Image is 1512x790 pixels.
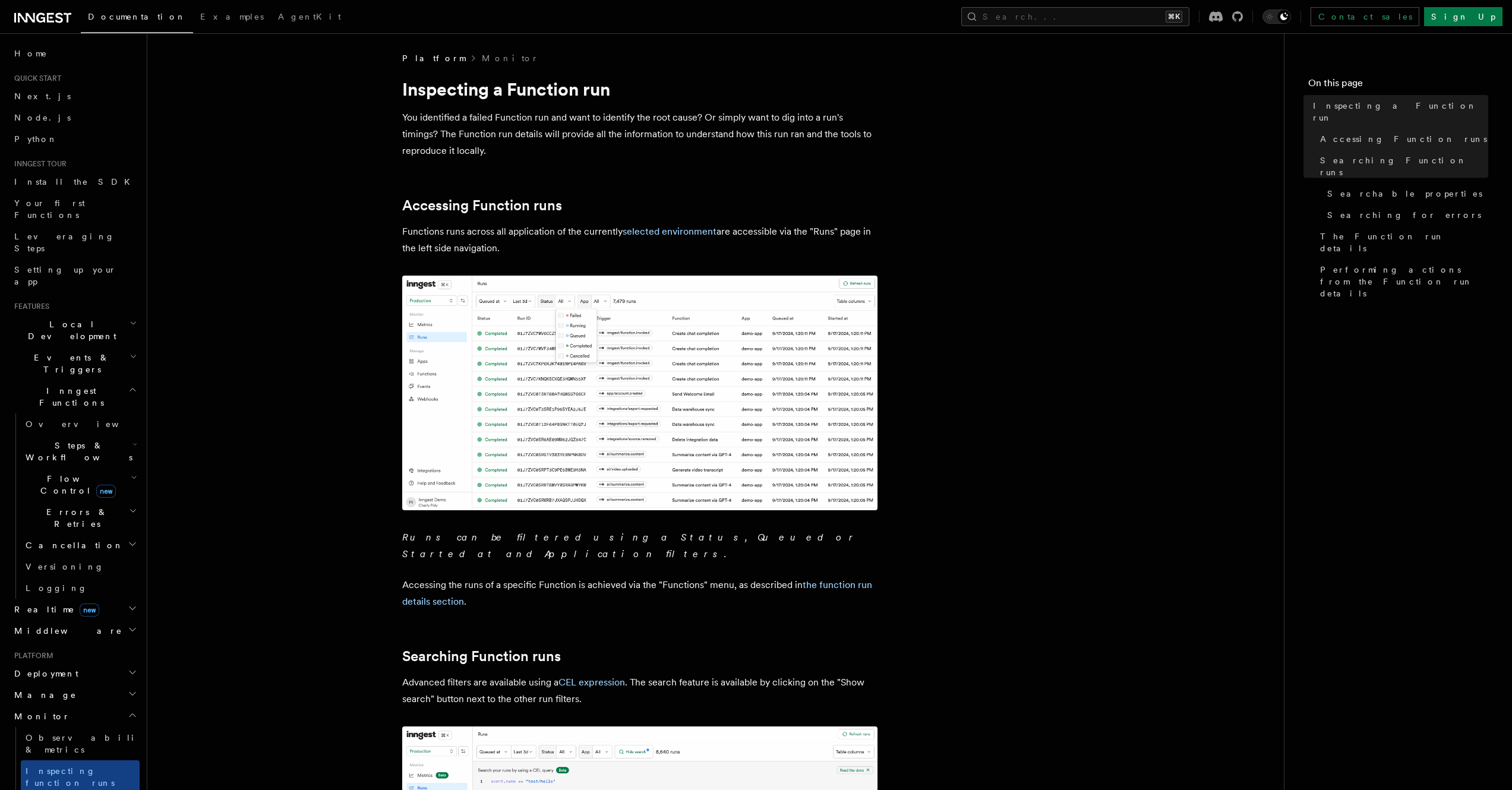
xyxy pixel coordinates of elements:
[623,226,716,237] a: selected environment
[80,603,99,617] span: new
[10,171,140,192] a: Install the SDK
[26,562,104,571] span: Versioning
[10,684,140,706] button: Manage
[10,706,140,727] button: Monitor
[1262,10,1291,24] button: Toggle dark mode
[1315,259,1488,304] a: Performing actions from the Function run details
[402,52,465,64] span: Platform
[402,78,877,100] h1: Inspecting a Function run
[26,766,115,788] span: Inspecting function runs
[21,577,140,599] a: Logging
[10,347,140,380] button: Events & Triggers
[10,413,140,599] div: Inngest Functions
[21,535,140,556] button: Cancellation
[10,86,140,107] a: Next.js
[21,506,129,530] span: Errors & Retries
[10,651,53,661] span: Platform
[558,677,625,688] a: CEL expression
[14,134,58,144] span: Python
[10,380,140,413] button: Inngest Functions
[193,4,271,32] a: Examples
[14,265,116,286] span: Setting up your app
[10,603,99,615] span: Realtime
[1308,76,1488,95] h4: On this page
[482,52,538,64] a: Monitor
[1166,11,1182,23] kbd: ⌘K
[10,159,67,169] span: Inngest tour
[10,259,140,292] a: Setting up your app
[81,4,193,33] a: Documentation
[10,192,140,226] a: Your first Functions
[1308,95,1488,128] a: Inspecting a Function run
[21,501,140,535] button: Errors & Retries
[1315,226,1488,259] a: The Function run details
[1320,154,1488,178] span: Searching Function runs
[10,226,140,259] a: Leveraging Steps
[10,689,77,701] span: Manage
[14,48,48,59] span: Home
[402,532,858,560] em: Runs can be filtered using a Status, Queued or Started at and Application filters.
[278,12,341,21] span: AgentKit
[1315,128,1488,150] a: Accessing Function runs
[10,107,140,128] a: Node.js
[10,620,140,642] button: Middleware
[200,12,264,21] span: Examples
[1313,100,1488,124] span: Inspecting a Function run
[26,419,148,429] span: Overview
[21,440,132,463] span: Steps & Workflows
[1327,188,1482,200] span: Searchable properties
[1320,230,1488,254] span: The Function run details
[1322,183,1488,204] a: Searchable properties
[271,4,348,32] a: AgentKit
[10,625,122,637] span: Middleware
[21,727,140,760] a: Observability & metrics
[1311,7,1419,26] a: Contact sales
[26,733,148,754] span: Observability & metrics
[14,232,115,253] span: Leveraging Steps
[10,314,140,347] button: Local Development
[14,91,71,101] span: Next.js
[10,599,140,620] button: Realtimenew
[1315,150,1488,183] a: Searching Function runs
[402,577,877,610] p: Accessing the runs of a specific Function is achieved via the "Functions" menu, as described in .
[88,12,186,21] span: Documentation
[1320,133,1487,145] span: Accessing Function runs
[1320,264,1488,299] span: Performing actions from the Function run details
[10,385,128,409] span: Inngest Functions
[21,539,124,551] span: Cancellation
[10,128,140,150] a: Python
[10,302,49,311] span: Features
[10,710,70,722] span: Monitor
[96,485,116,498] span: new
[961,7,1189,26] button: Search...⌘K
[10,318,130,342] span: Local Development
[26,583,87,593] span: Logging
[402,276,877,510] img: The "Handle failed payments" Function runs list features a run in a failing state.
[21,556,140,577] a: Versioning
[10,74,61,83] span: Quick start
[402,197,562,214] a: Accessing Function runs
[14,198,85,220] span: Your first Functions
[402,223,877,257] p: Functions runs across all application of the currently are accessible via the "Runs" page in the ...
[1424,7,1502,26] a: Sign Up
[21,473,131,497] span: Flow Control
[402,579,872,607] a: the function run details section
[21,413,140,435] a: Overview
[402,109,877,159] p: You identified a failed Function run and want to identify the root cause? Or simply want to dig i...
[10,663,140,684] button: Deployment
[14,177,137,187] span: Install the SDK
[21,468,140,501] button: Flow Controlnew
[1327,209,1481,221] span: Searching for errors
[402,674,877,707] p: Advanced filters are available using a . The search feature is available by clicking on the "Show...
[10,43,140,64] a: Home
[402,648,561,665] a: Searching Function runs
[14,113,71,122] span: Node.js
[21,435,140,468] button: Steps & Workflows
[10,352,130,375] span: Events & Triggers
[1322,204,1488,226] a: Searching for errors
[10,668,78,680] span: Deployment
